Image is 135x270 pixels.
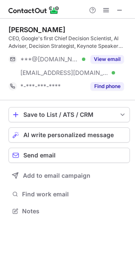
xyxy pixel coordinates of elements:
button: AI write personalized message [8,127,130,143]
img: ContactOut v5.3.10 [8,5,59,15]
span: Notes [22,207,127,215]
span: Send email [23,152,56,159]
button: Reveal Button [90,82,124,91]
button: Send email [8,148,130,163]
span: ***@[DOMAIN_NAME] [20,55,79,63]
span: [EMAIL_ADDRESS][DOMAIN_NAME] [20,69,109,77]
span: Add to email campaign [23,172,90,179]
button: Find work email [8,188,130,200]
button: Notes [8,205,130,217]
button: Add to email campaign [8,168,130,183]
div: CEO, Google's first Chief Decision Scientist, AI Adviser, Decision Strategist, Keynote Speaker ([... [8,35,130,50]
button: save-profile-one-click [8,107,130,122]
div: Save to List / ATS / CRM [23,111,115,118]
span: Find work email [22,190,127,198]
div: [PERSON_NAME] [8,25,65,34]
button: Reveal Button [90,55,124,63]
span: AI write personalized message [23,132,114,138]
